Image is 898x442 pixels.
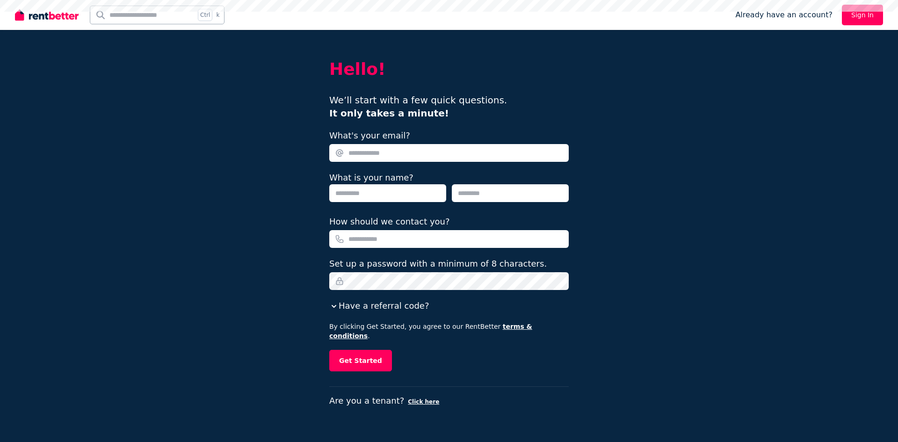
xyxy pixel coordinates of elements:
[329,173,413,182] label: What is your name?
[15,8,79,22] img: RentBetter
[329,94,507,119] span: We’ll start with a few quick questions.
[329,257,547,270] label: Set up a password with a minimum of 8 characters.
[329,299,429,312] button: Have a referral code?
[329,350,392,371] button: Get Started
[842,5,883,25] a: Sign In
[216,11,219,19] span: k
[329,215,450,228] label: How should we contact you?
[408,398,439,406] button: Click here
[329,322,569,341] p: By clicking Get Started, you agree to our RentBetter .
[329,394,569,407] p: Are you a tenant?
[329,108,449,119] b: It only takes a minute!
[329,60,569,79] h2: Hello!
[198,9,212,21] span: Ctrl
[735,9,833,21] span: Already have an account?
[329,129,410,142] label: What's your email?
